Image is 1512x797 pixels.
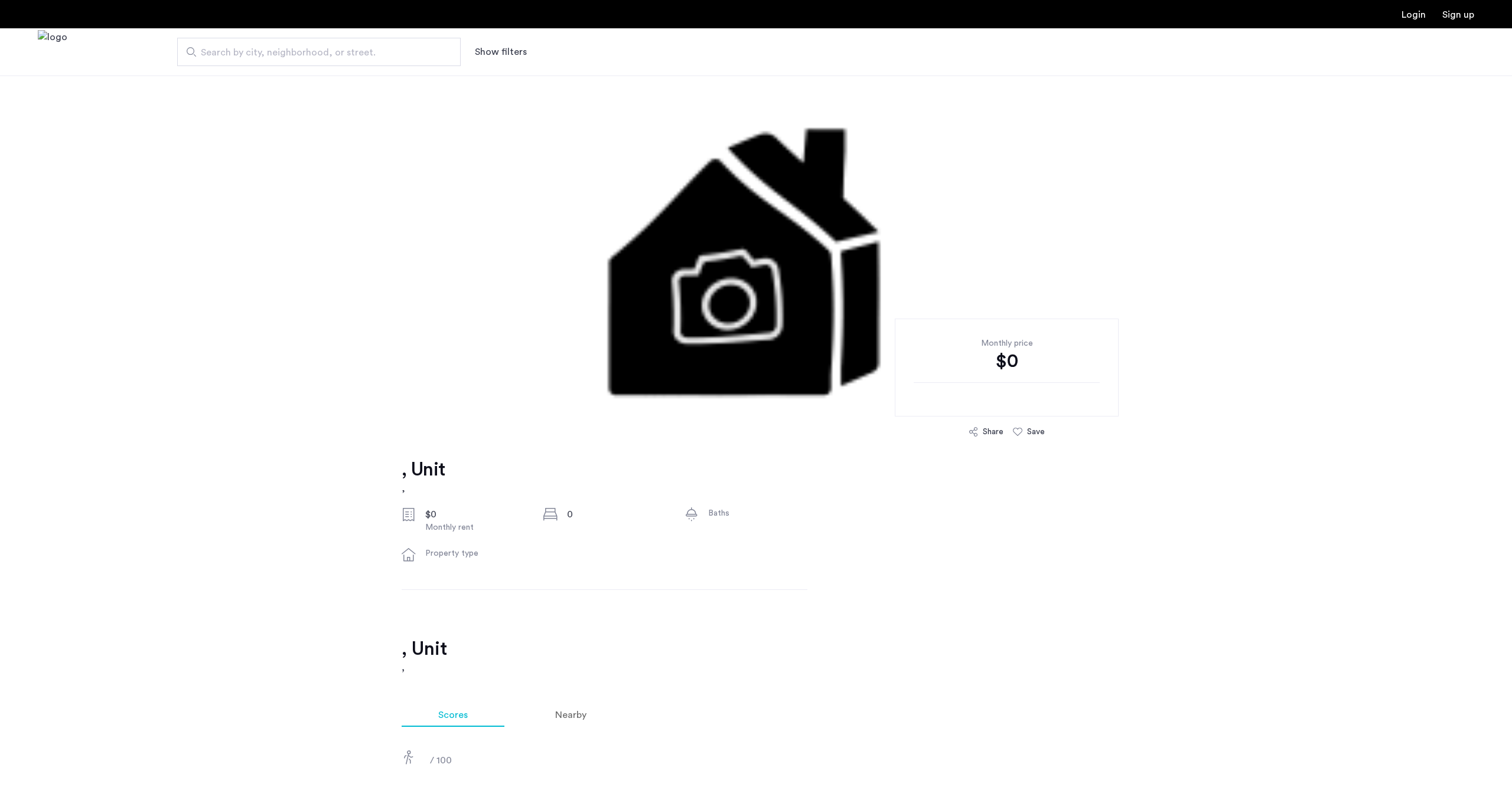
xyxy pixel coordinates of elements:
[567,507,666,522] div: 0
[1402,10,1426,19] a: Login
[425,507,524,522] div: $0
[708,507,807,519] div: Baths
[38,30,67,74] img: logo
[983,426,1003,438] div: Share
[402,458,445,481] h1: , Unit
[1442,10,1474,19] a: Registration
[425,522,524,533] div: Monthly rent
[914,349,1100,373] div: $0
[177,38,461,66] input: Apartment Search
[402,481,445,496] h2: ,
[425,547,524,559] div: Property type
[555,710,586,720] span: Nearby
[404,750,413,765] img: score
[1027,426,1045,438] div: Save
[438,710,468,720] span: Scores
[402,637,1110,661] h2: , Unit
[272,76,1240,429] img: 1.gif
[430,756,452,765] span: / 100
[914,337,1100,349] div: Monthly price
[475,45,527,59] button: Show or hide filters
[201,45,428,60] span: Search by city, neighborhood, or street.
[402,661,1110,675] h3: ,
[38,30,67,74] a: Cazamio Logo
[402,458,445,496] a: , Unit,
